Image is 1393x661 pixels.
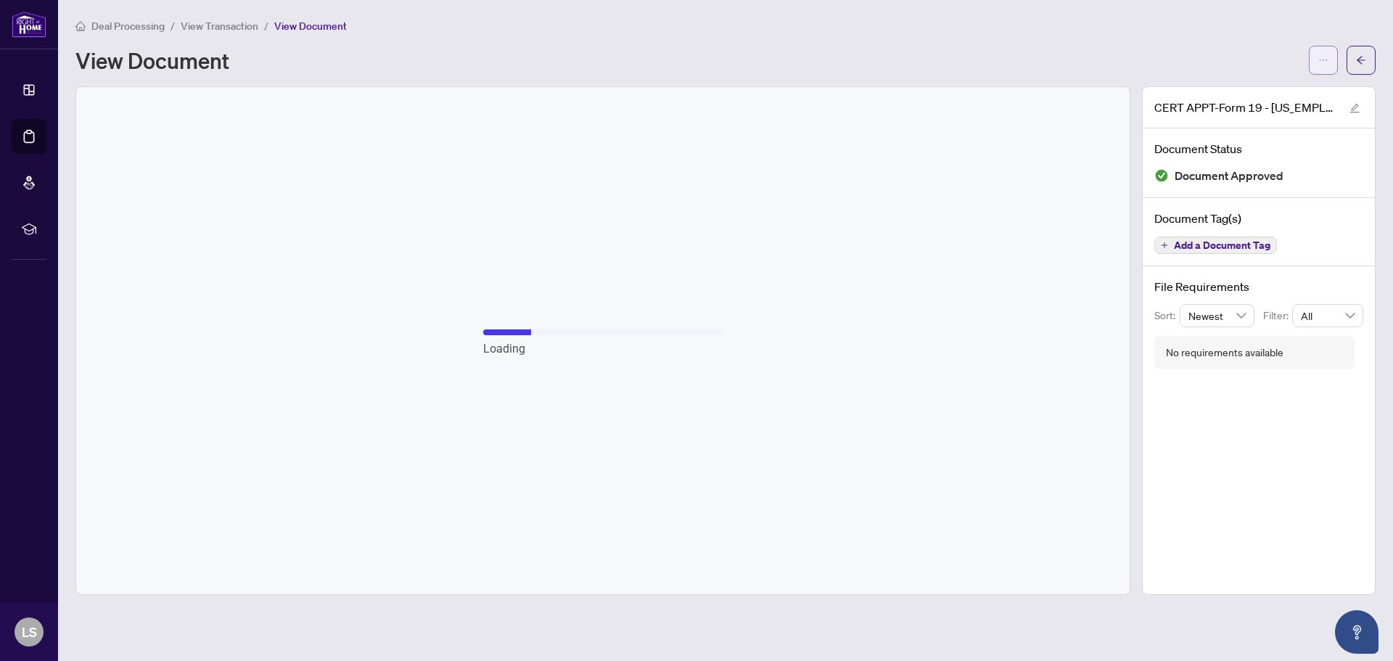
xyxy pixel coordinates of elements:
span: home [75,21,86,31]
div: No requirements available [1166,345,1283,361]
h4: File Requirements [1154,278,1363,295]
li: / [170,17,175,34]
h4: Document Tag(s) [1154,210,1363,227]
span: Deal Processing [91,20,165,33]
h4: Document Status [1154,140,1363,157]
span: plus [1161,242,1168,249]
span: View Transaction [181,20,258,33]
img: logo [12,11,46,38]
button: Open asap [1335,610,1378,654]
span: Newest [1188,305,1246,327]
p: Sort: [1154,308,1180,324]
span: edit [1349,103,1360,113]
p: Filter: [1263,308,1292,324]
span: CERT APPT-Form 19 - [US_EMPLOYER_IDENTIFICATION_NUMBER].pdf [1154,99,1336,116]
span: View Document [274,20,347,33]
li: / [264,17,268,34]
button: Add a Document Tag [1154,237,1277,254]
span: All [1301,305,1355,327]
img: Document Status [1154,168,1169,183]
span: Add a Document Tag [1174,240,1270,250]
span: Document Approved [1175,166,1283,186]
h1: View Document [75,49,229,72]
span: ellipsis [1318,55,1328,65]
span: arrow-left [1356,55,1366,65]
span: LS [22,622,37,642]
